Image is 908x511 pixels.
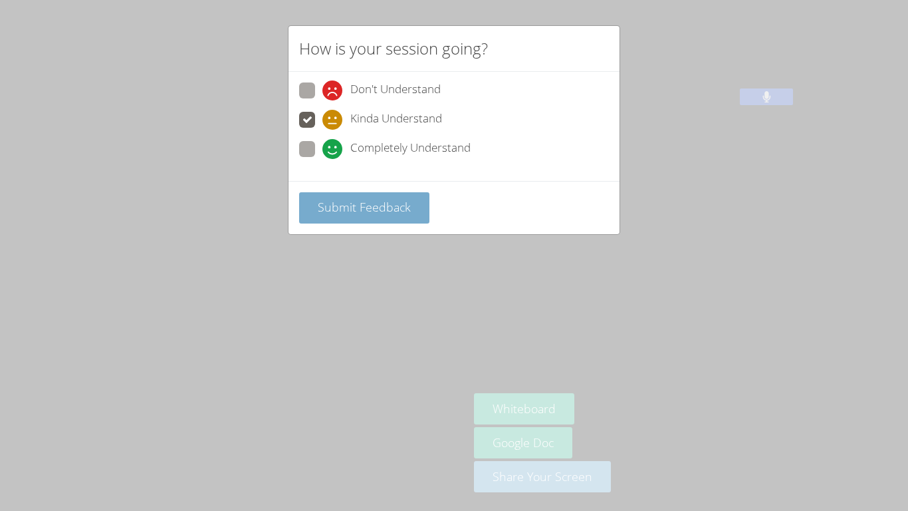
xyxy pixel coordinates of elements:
span: Completely Understand [350,139,471,159]
span: Kinda Understand [350,110,442,130]
span: Don't Understand [350,81,441,100]
h2: How is your session going? [299,37,488,61]
button: Submit Feedback [299,192,429,224]
span: Submit Feedback [318,199,411,215]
